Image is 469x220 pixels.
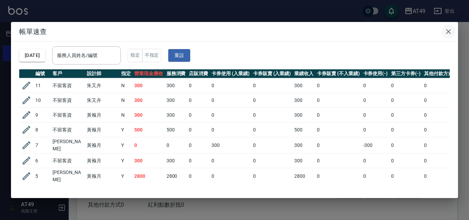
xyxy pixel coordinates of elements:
[389,137,422,153] td: 0
[389,69,422,78] th: 第三方卡券(-)
[34,168,51,184] td: 5
[422,137,460,153] td: 0
[34,108,51,123] td: 9
[85,123,119,137] td: 黃褓月
[85,108,119,123] td: 黃褓月
[293,69,315,78] th: 業績收入
[210,69,251,78] th: 卡券使用 (入業績)
[119,123,133,137] td: Y
[133,78,165,93] td: 300
[362,123,390,137] td: 0
[362,78,390,93] td: 0
[187,108,210,123] td: 0
[142,49,161,62] button: 不指定
[422,78,460,93] td: 0
[362,93,390,108] td: 0
[422,153,460,168] td: 0
[34,69,51,78] th: 編號
[34,78,51,93] td: 11
[51,108,85,123] td: 不留客資
[119,78,133,93] td: N
[51,168,85,184] td: [PERSON_NAME]
[187,168,210,184] td: 0
[187,93,210,108] td: 0
[119,153,133,168] td: Y
[315,153,361,168] td: 0
[422,108,460,123] td: 0
[293,168,315,184] td: 2800
[119,93,133,108] td: N
[133,168,165,184] td: 2800
[422,123,460,137] td: 0
[362,108,390,123] td: 0
[293,108,315,123] td: 300
[389,93,422,108] td: 0
[315,123,361,137] td: 0
[362,69,390,78] th: 卡券使用(-)
[210,108,251,123] td: 0
[362,168,390,184] td: 0
[133,123,165,137] td: 500
[133,137,165,153] td: 0
[293,123,315,137] td: 500
[187,153,210,168] td: 0
[293,137,315,153] td: 300
[251,137,293,153] td: 0
[389,123,422,137] td: 0
[422,69,460,78] th: 其他付款方式(-)
[210,93,251,108] td: 0
[210,78,251,93] td: 0
[34,153,51,168] td: 6
[389,78,422,93] td: 0
[165,123,187,137] td: 500
[133,153,165,168] td: 300
[293,153,315,168] td: 300
[187,69,210,78] th: 店販消費
[315,108,361,123] td: 0
[34,93,51,108] td: 10
[251,153,293,168] td: 0
[11,22,458,41] h2: 帳單速查
[19,49,45,62] button: [DATE]
[119,137,133,153] td: Y
[85,168,119,184] td: 黃褓月
[85,78,119,93] td: 朱又卉
[210,123,251,137] td: 0
[187,123,210,137] td: 0
[51,69,85,78] th: 客戶
[293,78,315,93] td: 300
[85,137,119,153] td: 黃褓月
[315,168,361,184] td: 0
[119,108,133,123] td: N
[85,69,119,78] th: 設計師
[210,137,251,153] td: 300
[133,69,165,78] th: 營業現金應收
[133,93,165,108] td: 300
[210,153,251,168] td: 0
[251,108,293,123] td: 0
[187,137,210,153] td: 0
[51,137,85,153] td: [PERSON_NAME]
[128,49,142,62] button: 指定
[251,168,293,184] td: 0
[389,153,422,168] td: 0
[165,153,187,168] td: 300
[422,93,460,108] td: 0
[315,93,361,108] td: 0
[165,69,187,78] th: 服務消費
[165,168,187,184] td: 2800
[51,153,85,168] td: 不留客資
[51,93,85,108] td: 不留客資
[315,69,361,78] th: 卡券販賣 (不入業績)
[251,78,293,93] td: 0
[389,168,422,184] td: 0
[362,153,390,168] td: 0
[119,168,133,184] td: Y
[251,69,293,78] th: 卡券販賣 (入業績)
[210,168,251,184] td: 0
[315,137,361,153] td: 0
[85,93,119,108] td: 朱又卉
[85,153,119,168] td: 黃褓月
[165,108,187,123] td: 300
[165,93,187,108] td: 300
